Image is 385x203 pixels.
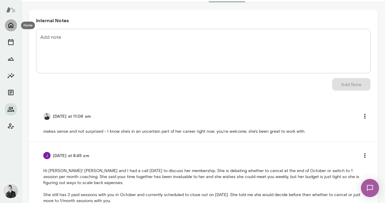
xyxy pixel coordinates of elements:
[5,103,17,115] button: Members
[43,152,51,159] img: Jocelyn Grodin
[36,17,371,24] h6: Internal Notes
[53,153,89,159] h6: [DATE] at 8:45 am
[359,110,371,123] button: more
[359,149,371,162] button: more
[6,4,16,15] img: Mento
[5,86,17,98] button: Documents
[43,113,51,120] img: Tré Wright
[5,70,17,82] button: Insights
[5,36,17,48] button: Sessions
[53,113,91,119] h6: [DATE] at 11:06 am
[5,120,17,132] button: Client app
[5,19,17,31] button: Home
[43,129,363,135] p: makes sense and not surprised - I know she's in an uncertain part of her career right now. you're...
[4,184,18,198] img: Tré Wright
[21,22,35,29] div: Home
[5,53,17,65] button: Growth Plan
